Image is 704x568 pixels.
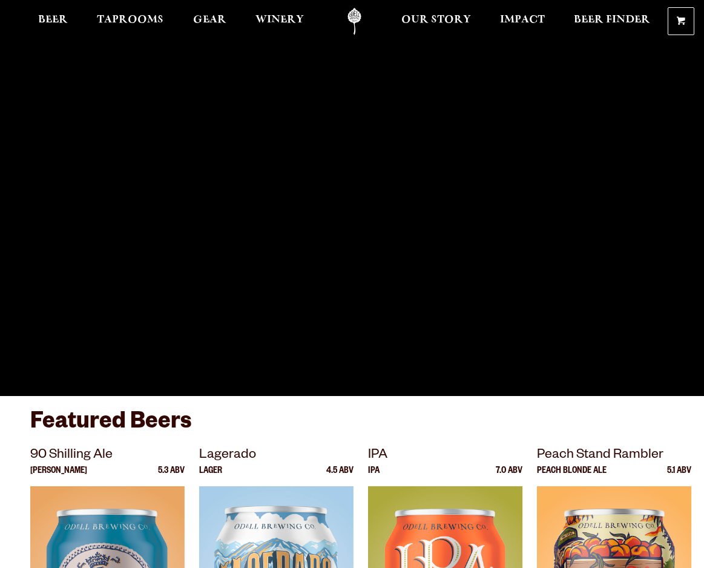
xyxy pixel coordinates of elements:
[255,15,304,25] span: Winery
[30,467,87,486] p: [PERSON_NAME]
[492,8,553,35] a: Impact
[368,467,380,486] p: IPA
[248,8,312,35] a: Winery
[332,8,377,35] a: Odell Home
[667,467,691,486] p: 5.1 ABV
[158,467,185,486] p: 5.3 ABV
[30,8,76,35] a: Beer
[199,445,354,467] p: Lagerado
[566,8,658,35] a: Beer Finder
[393,8,479,35] a: Our Story
[368,445,522,467] p: IPA
[89,8,171,35] a: Taprooms
[193,15,226,25] span: Gear
[38,15,68,25] span: Beer
[326,467,354,486] p: 4.5 ABV
[537,467,607,486] p: Peach Blonde Ale
[185,8,234,35] a: Gear
[500,15,545,25] span: Impact
[199,467,222,486] p: Lager
[496,467,522,486] p: 7.0 ABV
[574,15,650,25] span: Beer Finder
[97,15,163,25] span: Taprooms
[537,445,691,467] p: Peach Stand Rambler
[30,445,185,467] p: 90 Shilling Ale
[30,408,674,445] h3: Featured Beers
[401,15,471,25] span: Our Story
